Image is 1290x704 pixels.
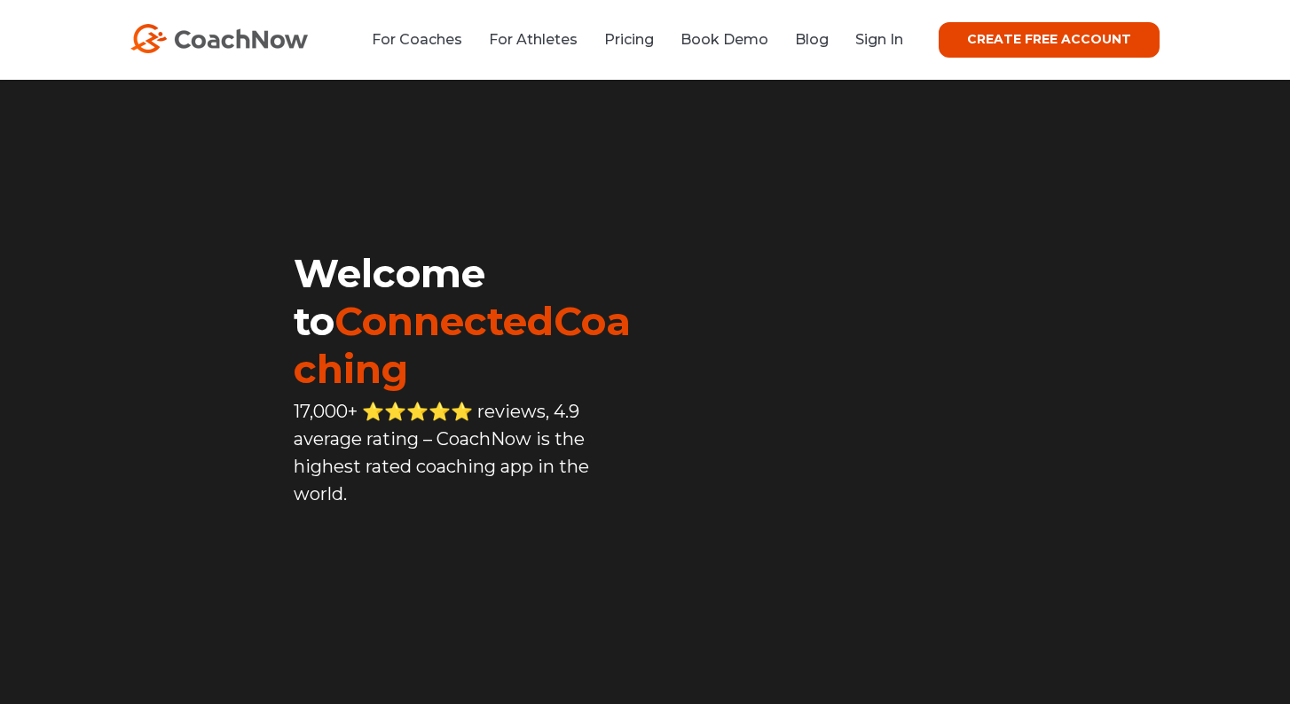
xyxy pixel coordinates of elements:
a: Pricing [604,31,654,48]
a: Book Demo [680,31,768,48]
h1: Welcome to [294,249,645,393]
a: Sign In [855,31,903,48]
iframe: Embedded CTA [294,546,645,599]
img: CoachNow Logo [130,24,308,53]
a: Blog [795,31,829,48]
a: For Coaches [372,31,462,48]
a: CREATE FREE ACCOUNT [939,22,1160,58]
span: ConnectedCoaching [294,297,631,393]
a: For Athletes [489,31,578,48]
span: 17,000+ ⭐️⭐️⭐️⭐️⭐️ reviews, 4.9 average rating – CoachNow is the highest rated coaching app in th... [294,401,589,505]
